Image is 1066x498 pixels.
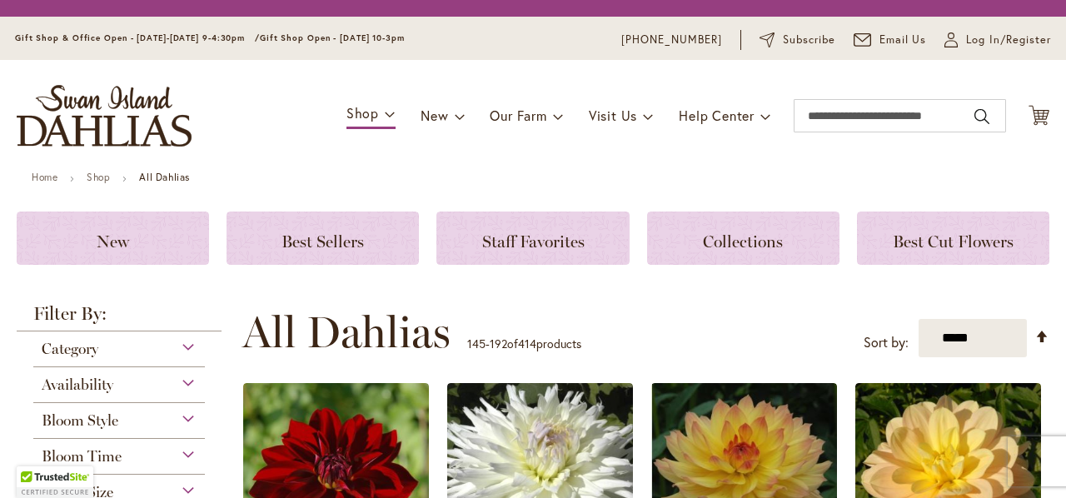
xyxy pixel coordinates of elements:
a: Best Sellers [227,212,419,265]
label: Sort by: [864,327,909,358]
span: Gift Shop Open - [DATE] 10-3pm [260,32,405,43]
span: 414 [518,336,536,351]
span: Gift Shop & Office Open - [DATE]-[DATE] 9-4:30pm / [15,32,260,43]
a: store logo [17,85,192,147]
span: Bloom Style [42,411,118,430]
strong: Filter By: [17,305,222,331]
a: Best Cut Flowers [857,212,1049,265]
a: Log In/Register [944,32,1051,48]
span: Subscribe [783,32,835,48]
a: Collections [647,212,839,265]
a: Subscribe [760,32,835,48]
span: Collections [703,232,783,251]
span: Shop [346,104,379,122]
span: Bloom Time [42,447,122,466]
span: Staff Favorites [482,232,585,251]
button: Search [974,103,989,130]
strong: All Dahlias [139,171,190,183]
span: Visit Us [589,107,637,124]
span: 145 [467,336,486,351]
a: Staff Favorites [436,212,629,265]
span: Help Center [679,107,755,124]
p: - of products [467,331,581,357]
span: 192 [490,336,507,351]
span: New [421,107,448,124]
span: All Dahlias [242,307,451,357]
span: Best Sellers [281,232,364,251]
span: Log In/Register [966,32,1051,48]
span: Category [42,340,98,358]
a: Home [32,171,57,183]
a: New [17,212,209,265]
span: Our Farm [490,107,546,124]
a: [PHONE_NUMBER] [621,32,722,48]
a: Email Us [854,32,927,48]
span: Best Cut Flowers [893,232,1014,251]
span: Email Us [879,32,927,48]
span: New [97,232,129,251]
span: Availability [42,376,113,394]
iframe: Launch Accessibility Center [12,439,59,486]
a: Shop [87,171,110,183]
